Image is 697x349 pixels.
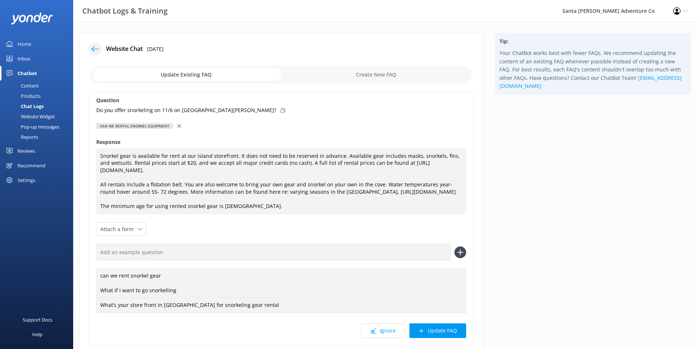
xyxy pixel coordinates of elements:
[409,323,466,338] button: Update FAQ
[100,225,138,233] span: Attach a form
[96,268,466,284] div: can we rent snorkel gear
[82,5,168,17] h3: Chatbot Logs & Training
[32,327,42,342] div: Help
[361,323,405,338] button: Ignore
[96,106,276,114] p: Do you offer snorkeling on 11/6 on [GEOGRAPHIC_DATA][PERSON_NAME]?
[96,244,451,260] input: Add an example question
[4,101,44,111] div: Chat Logs
[18,158,45,173] div: Recommend
[96,283,466,298] div: What if I want to go snorkelling
[4,91,41,101] div: Products
[4,101,73,111] a: Chat Logs
[18,51,30,66] div: Inbox
[23,312,52,327] div: Support Docs
[4,81,73,91] a: Content
[18,66,37,81] div: Chatbot
[4,111,73,122] a: Website Widget
[106,44,143,54] h4: Website Chat
[4,81,39,91] div: Content
[96,138,466,146] label: Response
[4,122,59,132] div: Pop-up messages
[4,122,73,132] a: Pop-up messages
[147,45,164,53] p: [DATE]
[96,148,466,215] textarea: Snorkel gear is available for rent at our island storefront. It does not need to be reserved in a...
[4,111,55,122] div: Website Widget
[499,74,682,89] a: [EMAIL_ADDRESS][DOMAIN_NAME]
[4,132,73,142] a: Reports
[96,123,173,129] div: Can we rental snorkel equipment
[18,144,35,158] div: Reviews
[96,96,466,104] label: Question
[499,37,687,45] h4: Tip:
[4,132,38,142] div: Reports
[18,37,31,51] div: Home
[499,49,687,90] p: Your ChatBot works best with fewer FAQs. We recommend updating the content of an existing FAQ whe...
[4,91,73,101] a: Products
[96,298,466,313] div: What’s your store front in [GEOGRAPHIC_DATA] for snorkeling gear rental
[18,173,35,188] div: Settings
[11,12,53,25] img: yonder-white-logo.png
